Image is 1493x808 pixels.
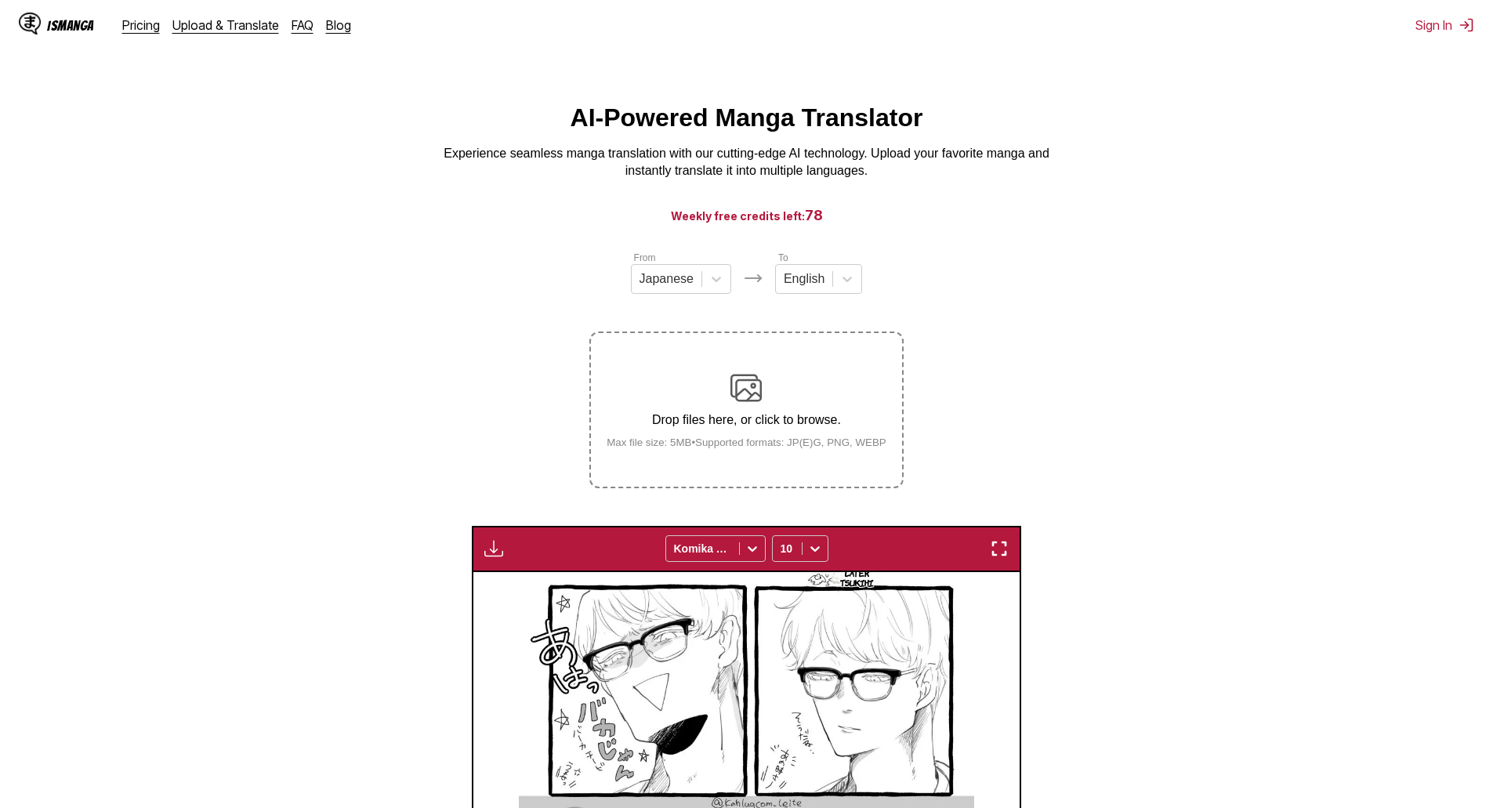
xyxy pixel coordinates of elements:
[634,252,656,263] label: From
[326,17,351,33] a: Blog
[805,207,823,223] span: 78
[594,437,899,448] small: Max file size: 5MB • Supported formats: JP(E)G, PNG, WEBP
[484,539,503,558] img: Download translated images
[47,18,94,33] div: IsManga
[433,145,1060,180] p: Experience seamless manga translation with our cutting-edge AI technology. Upload your favorite m...
[172,17,279,33] a: Upload & Translate
[832,565,882,590] p: Later Tsukihi
[1415,17,1474,33] button: Sign In
[778,252,788,263] label: To
[990,539,1009,558] img: Enter fullscreen
[744,269,763,288] img: Languages icon
[19,13,122,38] a: IsManga LogoIsManga
[1459,17,1474,33] img: Sign out
[571,103,923,132] h1: AI-Powered Manga Translator
[122,17,160,33] a: Pricing
[292,17,313,33] a: FAQ
[38,205,1455,225] h3: Weekly free credits left:
[19,13,41,34] img: IsManga Logo
[594,413,899,427] p: Drop files here, or click to browse.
